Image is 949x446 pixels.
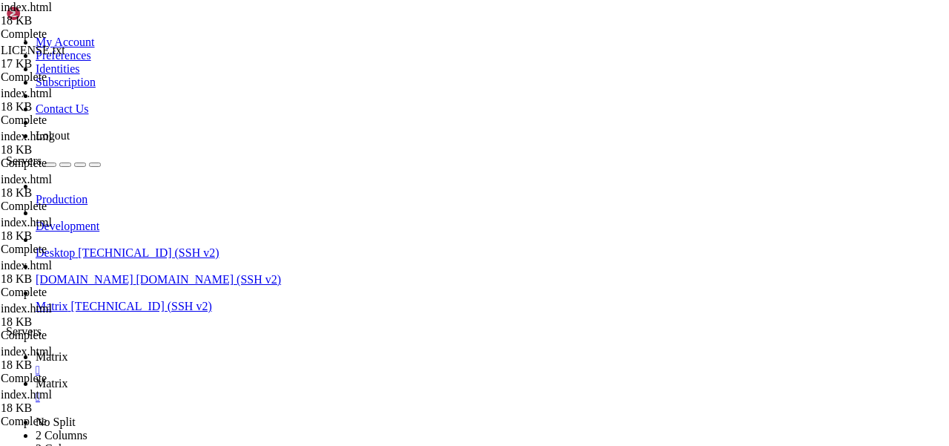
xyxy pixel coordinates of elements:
span: index.html [1,388,140,415]
div: Complete [1,286,140,299]
span: index.html [1,1,52,13]
div: 18 KB [1,143,140,157]
span: index.html [1,130,140,157]
span: index.html [1,259,52,272]
x-row: Usage of /: 15.9% of 127.83GB Users logged in: 0 [6,94,755,107]
x-row: * Management: [URL][DOMAIN_NAME] [6,19,755,31]
x-row: System load: 8.13 Processes: 227 [6,82,755,94]
div: Complete [1,415,140,428]
x-row: * Support: [URL][DOMAIN_NAME] [6,31,755,44]
div: 18 KB [1,358,140,372]
x-row: [URL][DOMAIN_NAME] [6,183,755,195]
x-row: * Documentation: [URL][DOMAIN_NAME] [6,6,755,19]
div: 18 KB [1,186,140,200]
div: 17 KB [1,57,140,70]
div: Complete [1,114,140,127]
span: Подробнее о включении службы ESM Apps at [URL][DOMAIN_NAME] [6,283,356,295]
span: index.html [1,173,140,200]
x-row: Last login: [DATE] from [TECHNICAL_ID] [6,321,755,334]
div: Complete [1,372,140,385]
span: System information as of Сб 27 сен 2025 20:38:20 UTC [6,56,314,68]
span: index.html [1,87,52,99]
span: Чтобы просмотреть дополнительные обновления выполните: apt list --upgradable [6,246,457,258]
div: (16, 26) [106,334,112,347]
x-row: * Strictly confined Kubernetes makes edge and IoT secure. Learn how MicroK8s [6,145,755,157]
div: Complete [1,329,140,342]
div: Complete [1,157,140,170]
div: 18 KB [1,272,140,286]
span: index.html [1,259,140,286]
span: LICENSE.txt [1,44,140,70]
span: index.html [1,1,140,27]
x-row: just raised the bar for easy, resilient and secure K8s cluster deployment. [6,157,755,170]
span: 15 дополнительных обновлений безопасности могут быть применены с помощью ESM Apps. [6,271,492,283]
span: index.html [1,87,140,114]
span: 1 обновление может быть применено немедленно. [6,233,273,245]
span: index.html [1,173,52,186]
span: index.html [1,216,140,243]
div: 18 KB [1,315,140,329]
div: Complete [1,200,140,213]
div: Complete [1,27,140,41]
span: LICENSE.txt [1,44,65,56]
div: 18 KB [1,14,140,27]
div: 18 KB [1,100,140,114]
span: index.html [1,388,52,401]
span: index.html [1,302,52,315]
x-row: Swap usage: 0% [6,119,755,132]
div: 18 KB [1,229,140,243]
x-row: Memory usage: 37% IPv4 address for ens18: [TECHNICAL_ID] [6,107,755,119]
div: Complete [1,70,140,84]
span: index.html [1,345,140,372]
span: index.html [1,345,52,358]
div: Complete [1,243,140,256]
span: index.html [1,302,140,329]
div: 18 KB [1,401,140,415]
span: index.html [1,216,52,229]
span: Расширенное поддержание безопасности (ESM) для Applications выключено. [6,208,421,220]
x-row: root@server1:~# [6,334,755,347]
span: index.html [1,130,52,142]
